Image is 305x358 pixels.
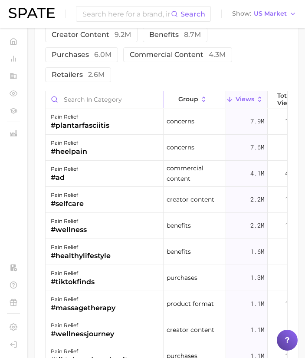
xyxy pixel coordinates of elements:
[250,220,264,231] span: 2.2m
[115,30,131,39] span: 9.2m
[209,50,226,59] span: 4.3m
[51,320,114,331] div: pain relief
[52,31,131,38] span: creator content
[52,71,105,78] span: retailers
[51,225,87,235] div: #wellness
[51,216,87,226] div: pain relief
[180,10,205,18] span: Search
[52,51,112,58] span: purchases
[250,246,264,257] span: 1.6m
[51,346,128,357] div: pain relief
[167,272,197,283] span: purchases
[130,51,226,58] span: commercial content
[51,303,115,313] div: #massagetherapy
[167,163,223,184] span: commercial content
[7,338,20,351] a: Log out. Currently logged in with e-mail nuria@godwinretailgroup.com.
[167,298,214,309] span: product format
[94,50,112,59] span: 6.0m
[149,31,201,38] span: benefits
[167,116,194,126] span: concerns
[250,168,264,179] span: 4.1m
[51,120,109,131] div: #plantarfasciitis
[250,298,264,309] span: 1.1m
[250,325,264,335] span: 1.1m
[51,268,95,278] div: pain relief
[51,172,78,183] div: #ad
[51,294,115,305] div: pain relief
[51,138,87,148] div: pain relief
[164,91,226,108] button: group
[226,91,268,108] button: Views
[184,30,201,39] span: 8.7m
[167,194,214,205] span: creator content
[167,325,214,335] span: creator content
[9,8,55,18] img: SPATE
[254,11,287,16] span: US Market
[250,272,264,283] span: 1.3m
[51,164,78,174] div: pain relief
[82,7,171,21] input: Search here for a brand, industry, or ingredient
[51,329,114,339] div: #wellnessjourney
[51,251,111,261] div: #healthylifestyle
[250,142,264,152] span: 7.6m
[236,96,254,103] span: Views
[230,8,298,20] button: ShowUS Market
[46,91,163,108] input: Search in category
[51,146,87,157] div: #heelpain
[250,194,264,205] span: 2.2m
[250,116,264,126] span: 7.9m
[167,220,191,231] span: benefits
[51,242,111,252] div: pain relief
[51,199,84,209] div: #selfcare
[51,190,84,200] div: pain relief
[277,92,296,106] span: Total Views
[88,70,105,79] span: 2.6m
[232,11,251,16] span: Show
[51,277,95,287] div: #tiktokfinds
[51,112,109,122] div: pain relief
[178,96,198,103] span: group
[167,142,194,152] span: concerns
[167,246,191,257] span: benefits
